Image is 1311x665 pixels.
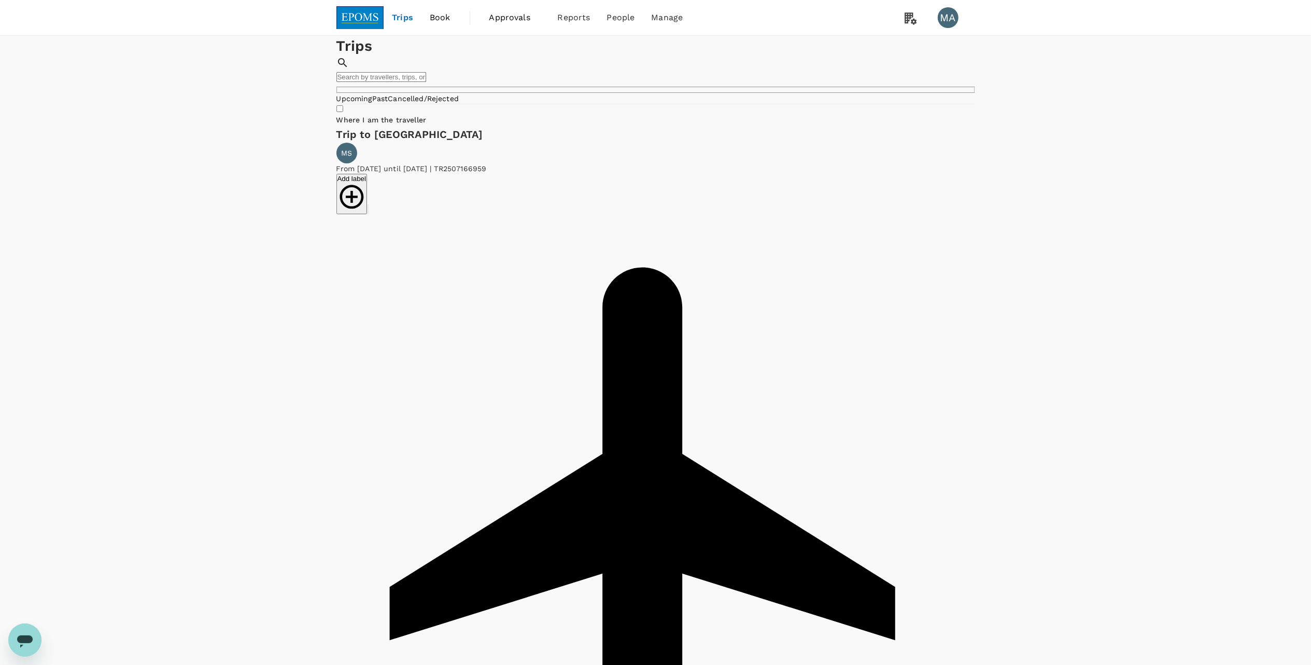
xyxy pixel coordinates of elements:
[388,94,459,103] a: Cancelled/Rejected
[336,115,975,126] h6: Where I am the traveller
[607,11,635,24] span: People
[938,7,958,28] div: MA
[336,6,384,29] img: EPOMS SDN BHD
[8,624,41,657] iframe: Button to launch messaging window
[489,11,541,24] span: Approvals
[336,105,343,112] input: Where I am the traveller
[430,11,450,24] span: Book
[336,126,975,143] h6: Trip to [GEOGRAPHIC_DATA]
[336,36,975,57] h1: Trips
[558,11,590,24] span: Reports
[336,94,372,103] a: Upcoming
[651,11,683,24] span: Manage
[336,72,426,82] input: Search by travellers, trips, or destination, label, team
[336,163,487,174] p: From [DATE] until [DATE] TR2507166959
[430,164,431,173] span: |
[372,94,388,103] a: Past
[336,174,368,214] button: Add label
[392,11,413,24] span: Trips
[341,148,352,158] p: MS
